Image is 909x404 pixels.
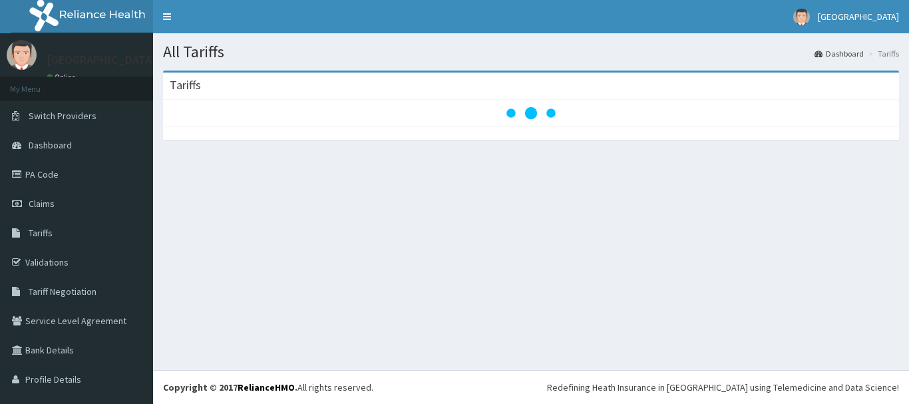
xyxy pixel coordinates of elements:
[163,43,899,61] h1: All Tariffs
[818,11,899,23] span: [GEOGRAPHIC_DATA]
[865,48,899,59] li: Tariffs
[504,87,558,140] svg: audio-loading
[793,9,810,25] img: User Image
[170,79,201,91] h3: Tariffs
[47,73,79,82] a: Online
[153,370,909,404] footer: All rights reserved.
[29,227,53,239] span: Tariffs
[163,381,297,393] strong: Copyright © 2017 .
[815,48,864,59] a: Dashboard
[47,54,156,66] p: [GEOGRAPHIC_DATA]
[29,198,55,210] span: Claims
[238,381,295,393] a: RelianceHMO
[547,381,899,394] div: Redefining Heath Insurance in [GEOGRAPHIC_DATA] using Telemedicine and Data Science!
[29,139,72,151] span: Dashboard
[29,110,96,122] span: Switch Providers
[7,40,37,70] img: User Image
[29,286,96,298] span: Tariff Negotiation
